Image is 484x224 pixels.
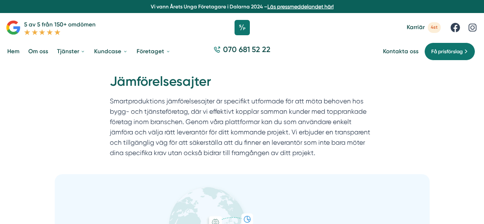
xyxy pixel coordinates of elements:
p: Vi vann Årets Unga Företagare i Dalarna 2024 – [3,3,481,10]
p: Smartproduktions jämförelsesajter är specifikt utformade för att möta behoven hos bygg- och tjäns... [110,96,375,162]
a: 070 681 52 22 [210,44,274,59]
a: Hem [6,42,21,61]
a: Om oss [27,42,50,61]
h1: Jämförelsesajter [110,73,375,96]
a: Kundcase [93,42,129,61]
a: Tjänster [55,42,87,61]
p: 5 av 5 från 150+ omdömen [24,20,96,29]
a: Kontakta oss [383,48,419,55]
a: Läs pressmeddelandet här! [267,3,334,10]
a: Företaget [135,42,172,61]
span: 4st [428,22,441,33]
span: Karriär [407,24,425,31]
a: Få prisförslag [424,43,475,60]
span: 070 681 52 22 [223,44,271,55]
span: Få prisförslag [431,47,463,56]
a: Karriär 4st [407,22,441,33]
